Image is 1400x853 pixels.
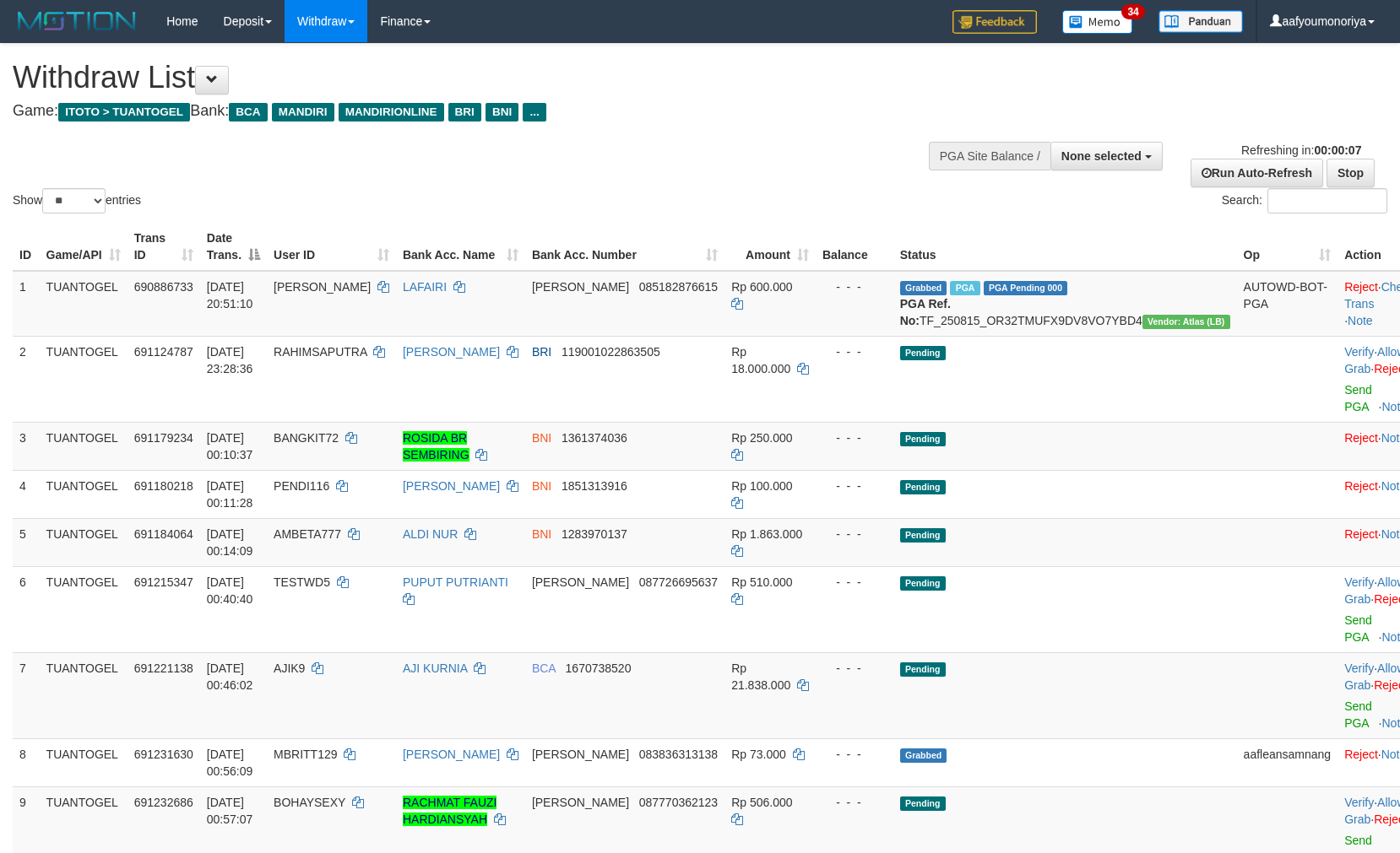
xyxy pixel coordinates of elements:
[13,336,40,422] td: 2
[639,796,718,809] span: Copy 087770362123 to clipboard
[900,346,946,360] span: Pending
[1344,345,1374,359] a: Verify
[562,479,627,493] span: Copy 1851313916 to clipboard
[731,661,790,692] span: Rp 21.838.000
[40,518,128,566] td: TUANTOGEL
[207,527,253,558] span: [DATE] 00:14:09
[900,297,951,327] b: PGA Ref. No:
[1267,188,1387,213] input: Search:
[900,281,947,295] span: Grabbed
[274,280,371,294] span: [PERSON_NAME]
[1344,280,1378,294] a: Reject
[1344,613,1372,644] a: Send PGA
[822,478,887,494] div: - - -
[403,280,447,294] a: LAFAIRI
[822,526,887,543] div: - - -
[724,223,816,271] th: Amount: activate to sort column ascending
[134,431,193,445] span: 691179234
[532,479,551,493] span: BNI
[13,738,40,786] td: 8
[639,575,718,589] span: Copy 087726695637 to clipboard
[1344,575,1374,589] a: Verify
[274,345,366,359] span: RAHIMSAPUTRA
[1344,527,1378,541] a: Reject
[274,661,305,675] span: AJIK9
[731,280,792,294] span: Rp 600.000
[13,8,141,34] img: MOTION_logo.png
[13,103,916,120] h4: Game: Bank:
[532,280,629,294] span: [PERSON_NAME]
[822,746,887,763] div: - - -
[822,574,887,591] div: - - -
[900,528,946,543] span: Pending
[822,278,887,295] div: - - -
[532,345,551,359] span: BRI
[1222,188,1387,213] label: Search:
[532,431,551,445] span: BNI
[1344,699,1372,730] a: Send PGA
[274,575,330,589] span: TESTWD5
[1191,159,1323,187] a: Run Auto-Refresh
[532,527,551,541] span: BNI
[274,431,339,445] span: BANGKIT72
[403,345,500,359] a: [PERSON_NAME]
[40,566,128,652] td: TUANTOGEL
[13,422,40,470] td: 3
[13,566,40,652] td: 6
[562,345,660,359] span: Copy 119001022863505 to clipboard
[134,796,193,809] span: 691232686
[134,345,193,359] span: 691124787
[532,796,629,809] span: [PERSON_NAME]
[822,429,887,446] div: - - -
[207,280,253,310] span: [DATE] 20:51:10
[731,345,790,375] span: Rp 18.000.000
[134,748,193,761] span: 691231630
[900,662,946,677] span: Pending
[403,431,469,462] a: ROSIDA BR SEMBIRING
[731,527,802,541] span: Rp 1.863.000
[566,661,632,675] span: Copy 1670738520 to clipboard
[448,103,481,121] span: BRI
[984,281,1068,295] span: PGA Pending
[403,661,467,675] a: AJI KURNIA
[274,796,345,809] span: BOHAYSEXY
[950,281,979,295] span: Marked by aafchonlypin
[134,661,193,675] span: 691221138
[1314,143,1361,157] strong: 00:00:07
[731,575,792,589] span: Rp 510.000
[952,10,1037,34] img: Feedback.jpg
[1237,738,1338,786] td: aafleansamnang
[731,479,792,493] span: Rp 100.000
[822,660,887,677] div: - - -
[1142,315,1230,329] span: Vendor URL: https://dashboard.q2checkout.com/secure
[1159,10,1243,33] img: panduan.png
[274,748,337,761] span: MBRITT129
[900,576,946,591] span: Pending
[40,470,128,518] td: TUANTOGEL
[40,738,128,786] td: TUANTOGEL
[816,223,893,271] th: Balance
[1344,748,1378,761] a: Reject
[822,794,887,811] div: - - -
[1344,431,1378,445] a: Reject
[1062,10,1133,34] img: Button%20Memo.svg
[1344,479,1378,493] a: Reject
[13,518,40,566] td: 5
[229,103,267,121] span: BCA
[274,479,329,493] span: PENDI116
[403,748,500,761] a: [PERSON_NAME]
[128,223,200,271] th: Trans ID: activate to sort column ascending
[339,103,444,121] span: MANDIRIONLINE
[900,796,946,811] span: Pending
[13,223,40,271] th: ID
[731,431,792,445] span: Rp 250.000
[42,188,106,213] select: Showentries
[207,479,253,510] span: [DATE] 00:11:28
[822,343,887,360] div: - - -
[200,223,267,271] th: Date Trans.: activate to sort column descending
[525,223,724,271] th: Bank Acc. Number: activate to sort column ascending
[13,61,916,94] h1: Withdraw List
[58,103,190,121] span: ITOTO > TUANTOGEL
[1050,142,1163,170] button: None selected
[13,652,40,738] td: 7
